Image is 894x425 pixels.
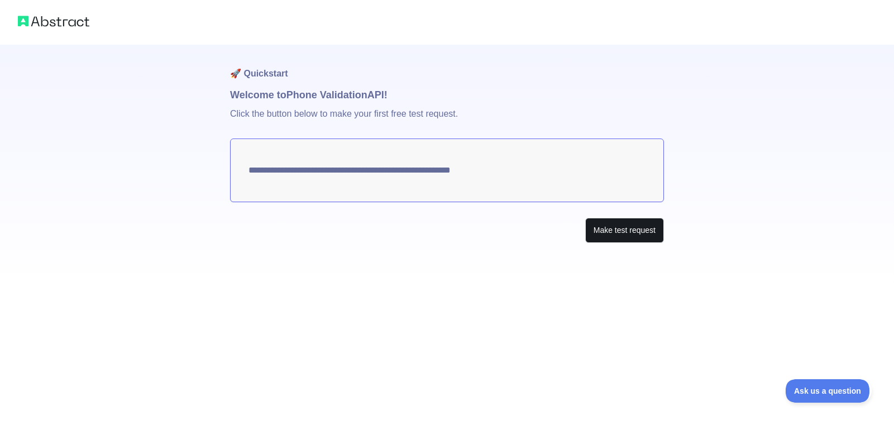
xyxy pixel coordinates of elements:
iframe: Toggle Customer Support [786,379,872,403]
h1: 🚀 Quickstart [230,45,664,87]
p: Click the button below to make your first free test request. [230,103,664,139]
img: Abstract logo [18,13,89,29]
button: Make test request [585,218,664,243]
h1: Welcome to Phone Validation API! [230,87,664,103]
